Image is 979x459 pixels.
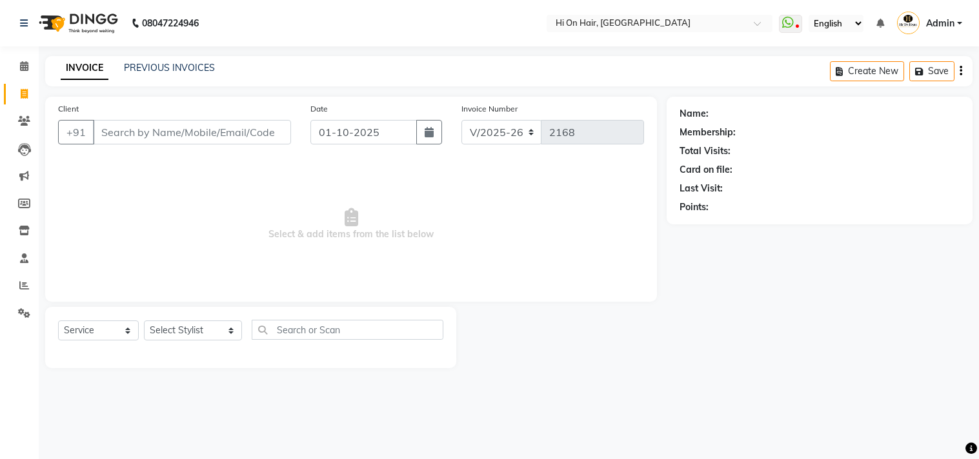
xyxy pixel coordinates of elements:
[461,103,518,115] label: Invoice Number
[926,17,954,30] span: Admin
[897,12,920,34] img: Admin
[680,144,731,158] div: Total Visits:
[680,126,736,139] div: Membership:
[33,5,121,41] img: logo
[830,61,904,81] button: Create New
[58,160,644,289] span: Select & add items from the list below
[680,200,709,214] div: Points:
[61,57,108,80] a: INVOICE
[252,320,443,340] input: Search or Scan
[680,163,732,177] div: Card on file:
[680,182,723,195] div: Last Visit:
[124,62,215,73] a: PREVIOUS INVOICES
[142,5,199,41] b: 08047224946
[680,107,709,121] div: Name:
[310,103,328,115] label: Date
[93,120,291,144] input: Search by Name/Mobile/Email/Code
[909,61,954,81] button: Save
[58,103,79,115] label: Client
[58,120,94,144] button: +91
